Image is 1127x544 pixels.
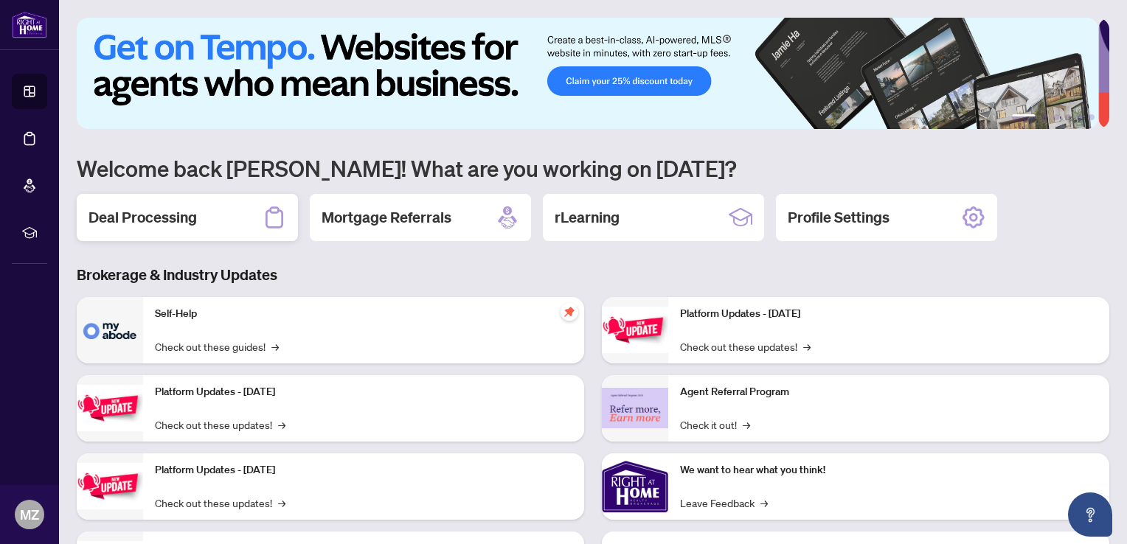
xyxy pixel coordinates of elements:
span: pushpin [561,303,578,321]
img: Self-Help [77,297,143,363]
span: → [278,495,285,511]
p: Platform Updates - [DATE] [155,462,572,478]
a: Check out these guides!→ [155,338,279,355]
span: → [743,416,750,433]
img: logo [12,11,47,38]
h3: Brokerage & Industry Updates [77,265,1109,285]
img: Platform Updates - June 23, 2025 [602,307,668,353]
a: Check out these updates!→ [680,338,811,355]
a: Check out these updates!→ [155,416,285,433]
img: We want to hear what you think! [602,453,668,520]
button: Open asap [1068,492,1112,537]
button: 5 [1077,114,1083,120]
a: Check out these updates!→ [155,495,285,511]
button: 2 [1041,114,1047,120]
h2: Profile Settings [788,207,890,228]
button: 3 [1053,114,1059,120]
h1: Welcome back [PERSON_NAME]! What are you working on [DATE]? [77,154,1109,182]
span: MZ [20,504,39,525]
img: Slide 0 [77,18,1098,129]
h2: rLearning [555,207,620,228]
h2: Deal Processing [89,207,197,228]
p: Agent Referral Program [680,384,1097,400]
p: Self-Help [155,306,572,322]
button: 1 [1012,114,1036,120]
a: Leave Feedback→ [680,495,768,511]
img: Agent Referral Program [602,388,668,428]
span: → [760,495,768,511]
img: Platform Updates - September 16, 2025 [77,385,143,431]
a: Check it out!→ [680,416,750,433]
button: 4 [1065,114,1071,120]
button: 6 [1089,114,1095,120]
p: We want to hear what you think! [680,462,1097,478]
span: → [803,338,811,355]
h2: Mortgage Referrals [322,207,451,228]
span: → [271,338,279,355]
p: Platform Updates - [DATE] [155,384,572,400]
p: Platform Updates - [DATE] [680,306,1097,322]
span: → [278,416,285,433]
img: Platform Updates - July 21, 2025 [77,463,143,509]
